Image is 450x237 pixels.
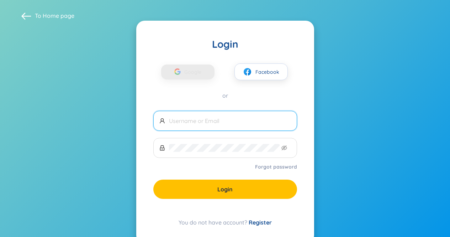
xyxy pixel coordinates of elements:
[159,145,165,151] span: lock
[243,67,252,76] img: facebook
[161,65,215,79] button: Google
[43,12,74,19] a: Home page
[35,12,74,20] span: To
[153,180,297,199] button: Login
[255,68,279,76] span: Facebook
[281,145,287,151] span: eye-invisible
[153,92,297,99] div: or
[153,38,297,51] div: Login
[159,118,165,124] span: user
[249,219,272,226] a: Register
[184,65,205,79] span: Google
[234,63,288,80] button: facebookFacebook
[153,218,297,227] div: You do not have account?
[217,185,233,193] span: Login
[169,117,291,125] input: Username or Email
[255,163,297,170] a: Forgot password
